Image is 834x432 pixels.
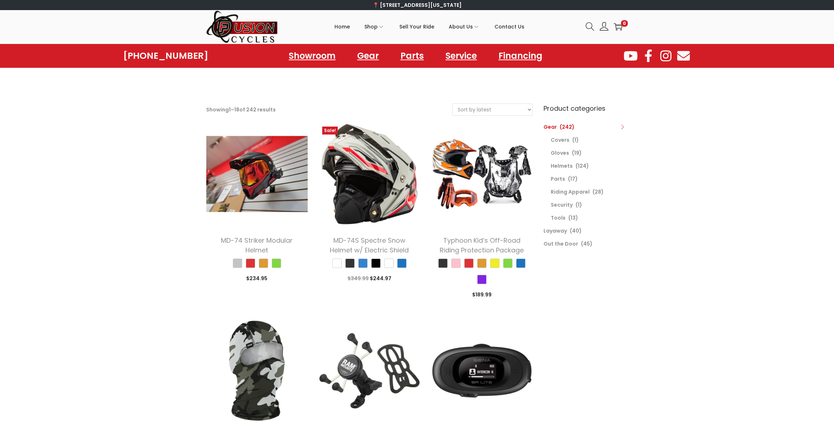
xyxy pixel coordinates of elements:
select: Shop order [453,104,532,115]
img: Product image [319,123,420,225]
img: Product image [206,123,308,225]
span: $ [347,275,351,282]
a: Riding Apparel [551,188,590,195]
nav: Primary navigation [278,10,580,43]
span: (13) [568,214,578,221]
img: Woostify retina logo [206,10,278,44]
a: 0 [614,22,622,31]
a: [PHONE_NUMBER] [123,51,208,61]
nav: Menu [281,48,550,64]
a: Shop [364,10,385,43]
a: Covers [551,136,569,144]
span: $ [370,275,373,282]
span: 244.97 [370,275,391,282]
span: 234.95 [246,275,267,282]
span: $ [246,275,249,282]
img: Product image [319,320,420,422]
span: (124) [576,162,589,169]
span: About Us [449,18,473,36]
a: Home [334,10,350,43]
h6: Product categories [544,103,628,113]
a: MD-74S Spectre Snow Helmet w/ Electric Shield [330,236,409,255]
span: (19) [572,149,582,157]
a: Financing [491,48,550,64]
span: Shop [364,18,378,36]
a: Parts [393,48,431,64]
img: Product image [431,123,533,225]
span: (1) [572,136,579,144]
span: Contact Us [494,18,524,36]
span: 349.99 [347,275,369,282]
img: Product image [206,320,308,422]
img: Product image [431,320,533,422]
a: Parts [551,175,565,182]
a: MD-74 Striker Modular Helmet [221,236,293,255]
span: (40) [570,227,582,234]
a: Out the Door [544,240,578,247]
span: 1 [229,106,231,113]
span: (28) [593,188,604,195]
span: 18 [234,106,239,113]
span: (1) [576,201,582,208]
a: Gear [350,48,386,64]
a: Layaway [544,227,567,234]
a: Gear [544,123,557,131]
span: Home [334,18,350,36]
span: $ [472,291,475,298]
a: Contact Us [494,10,524,43]
a: Sell Your Ride [399,10,434,43]
a: Helmets [551,162,573,169]
a: Gloves [551,149,569,157]
span: (17) [568,175,578,182]
span: (45) [581,240,593,247]
a: 📍 [STREET_ADDRESS][US_STATE] [373,1,462,9]
a: Service [438,48,484,64]
a: Typhoon Kid’s Off-Road Riding Protection Package [440,236,524,255]
a: Showroom [281,48,343,64]
a: About Us [449,10,480,43]
span: (242) [560,123,575,131]
a: Security [551,201,573,208]
span: 189.99 [472,291,492,298]
span: Sell Your Ride [399,18,434,36]
p: Showing – of 242 results [206,105,276,115]
a: Tools [551,214,565,221]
